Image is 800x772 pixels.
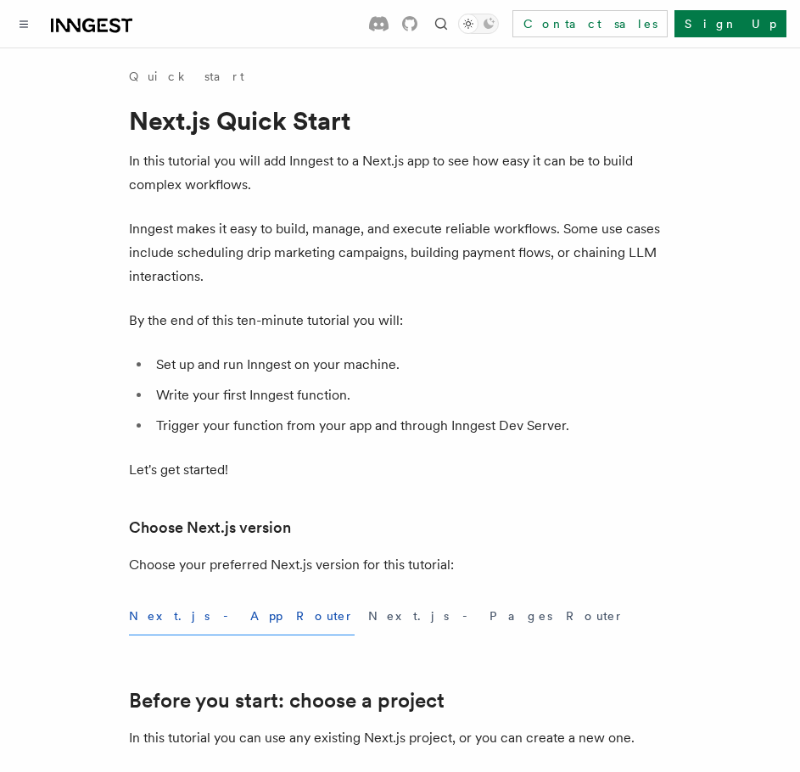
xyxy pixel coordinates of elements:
button: Next.js - App Router [129,597,355,635]
li: Write your first Inngest function. [151,383,672,407]
a: Choose Next.js version [129,516,291,540]
li: Trigger your function from your app and through Inngest Dev Server. [151,414,672,438]
p: Choose your preferred Next.js version for this tutorial: [129,553,672,577]
p: In this tutorial you can use any existing Next.js project, or you can create a new one. [129,726,672,750]
button: Toggle navigation [14,14,34,34]
p: In this tutorial you will add Inngest to a Next.js app to see how easy it can be to build complex... [129,149,672,197]
a: Before you start: choose a project [129,689,445,713]
button: Next.js - Pages Router [368,597,624,635]
p: Inngest makes it easy to build, manage, and execute reliable workflows. Some use cases include sc... [129,217,672,288]
button: Toggle dark mode [458,14,499,34]
a: Sign Up [674,10,786,37]
button: Find something... [431,14,451,34]
a: Quick start [129,68,244,85]
p: Let's get started! [129,458,672,482]
a: Contact sales [512,10,668,37]
h1: Next.js Quick Start [129,105,672,136]
p: By the end of this ten-minute tutorial you will: [129,309,672,333]
li: Set up and run Inngest on your machine. [151,353,672,377]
